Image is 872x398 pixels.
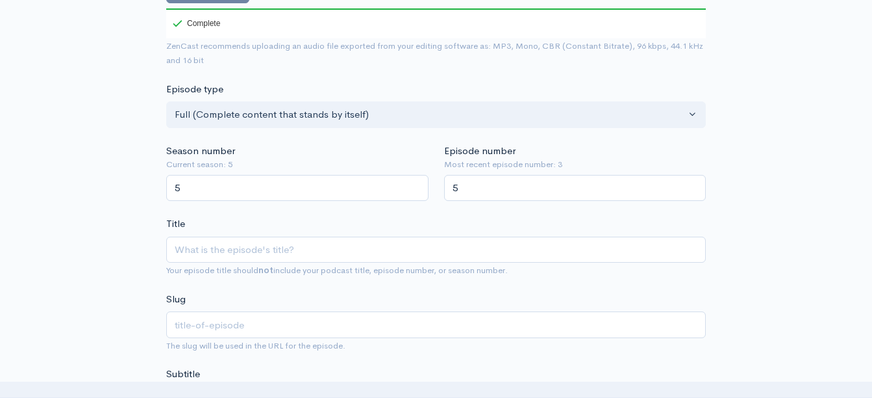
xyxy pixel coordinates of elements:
input: Enter season number for this episode [166,175,429,202]
input: title-of-episode [166,312,706,338]
div: Complete [173,20,220,27]
input: What is the episode's title? [166,237,706,263]
button: Full (Complete content that stands by itself) [166,101,706,128]
small: Your episode title should include your podcast title, episode number, or season number. [166,265,508,276]
small: Most recent episode number: 3 [444,158,706,171]
small: ZenCast recommends uploading an audio file exported from your editing software as: MP3, Mono, CBR... [166,40,703,66]
small: The slug will be used in the URL for the episode. [166,340,345,351]
label: Season number [166,144,235,159]
input: Enter episode number [444,175,706,202]
div: Complete [166,8,223,38]
div: Full (Complete content that stands by itself) [175,107,686,122]
label: Slug [166,292,186,307]
label: Title [166,217,185,232]
small: Current season: 5 [166,158,429,171]
label: Subtitle [166,367,200,382]
label: Episode type [166,82,223,97]
div: 100% [166,8,706,10]
strong: not [258,265,273,276]
label: Episode number [444,144,516,159]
